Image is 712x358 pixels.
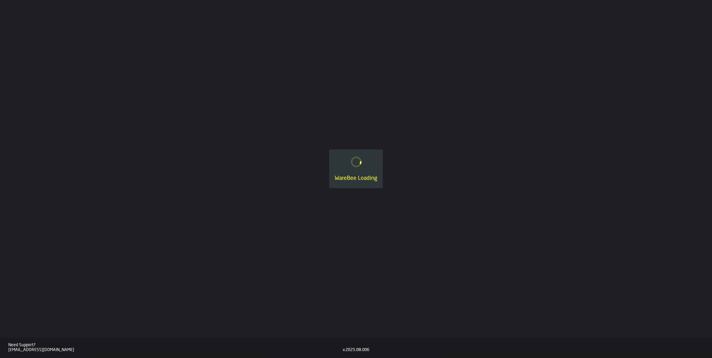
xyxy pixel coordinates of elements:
div: [EMAIL_ADDRESS][DOMAIN_NAME] [8,348,343,352]
div: v. [343,348,345,352]
div: 2025.08.006 [345,348,369,352]
div: WareBee Loading [335,174,377,183]
a: Need Support?[EMAIL_ADDRESS][DOMAIN_NAME] [8,343,343,352]
div: Need Support? [8,343,343,348]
